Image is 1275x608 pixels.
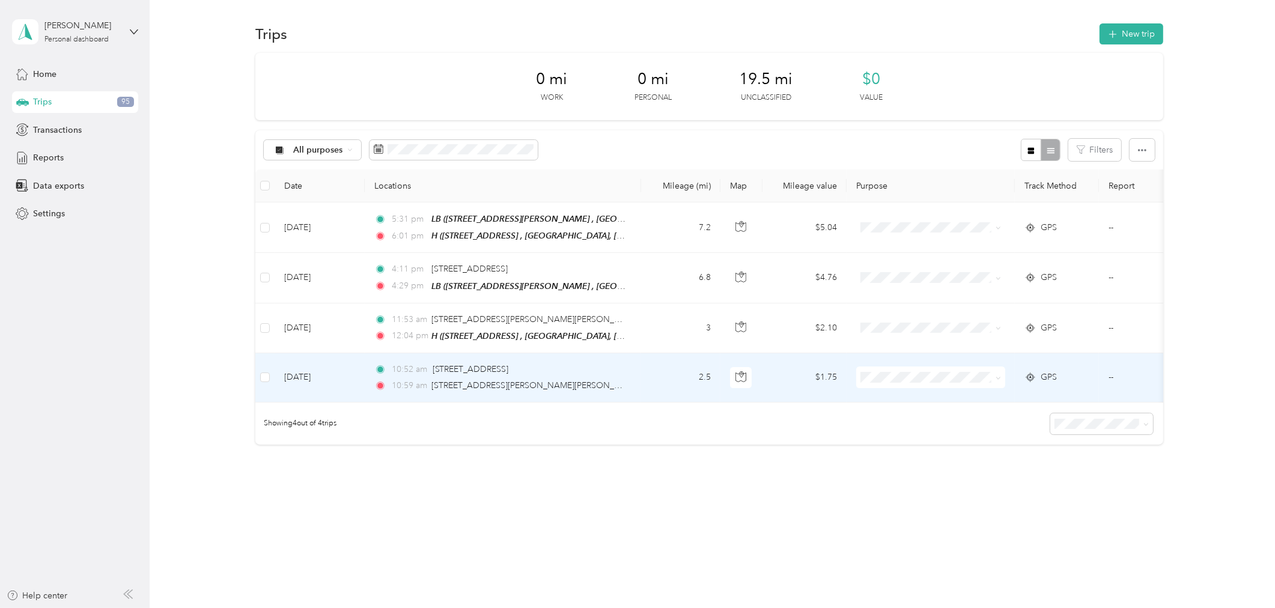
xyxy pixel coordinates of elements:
span: H ([STREET_ADDRESS] , [GEOGRAPHIC_DATA], [GEOGRAPHIC_DATA]) [431,231,701,241]
span: Transactions [33,124,82,136]
span: 95 [117,97,134,108]
span: Data exports [33,180,84,192]
span: 6:01 pm [392,230,426,243]
span: 19.5 mi [739,70,793,89]
span: 4:29 pm [392,279,426,293]
span: 10:52 am [392,363,427,376]
span: 12:04 pm [392,329,426,342]
span: Showing 4 out of 4 trips [255,418,336,429]
p: Work [541,93,563,103]
td: $2.10 [762,303,847,353]
h1: Trips [255,28,287,40]
td: $1.75 [762,353,847,403]
p: Unclassified [741,93,791,103]
td: 7.2 [641,202,720,253]
th: Track Method [1015,169,1099,202]
td: [DATE] [275,253,365,303]
span: 5:31 pm [392,213,426,226]
span: $0 [862,70,880,89]
span: [STREET_ADDRESS] [431,264,508,274]
button: Help center [7,589,68,602]
th: Map [720,169,762,202]
span: GPS [1041,271,1057,284]
span: 10:59 am [392,379,426,392]
td: 6.8 [641,253,720,303]
span: 0 mi [637,70,669,89]
th: Date [275,169,365,202]
span: LB ([STREET_ADDRESS][PERSON_NAME] , [GEOGRAPHIC_DATA], [GEOGRAPHIC_DATA]) [431,281,772,291]
td: 2.5 [641,353,720,403]
span: [STREET_ADDRESS] [433,364,509,374]
td: [DATE] [275,303,365,353]
div: [PERSON_NAME] [44,19,120,32]
td: [DATE] [275,202,365,253]
p: Value [860,93,883,103]
button: New trip [1100,23,1163,44]
span: Reports [33,151,64,164]
span: GPS [1041,321,1057,335]
th: Report [1099,169,1208,202]
span: 0 mi [536,70,567,89]
iframe: Everlance-gr Chat Button Frame [1208,541,1275,608]
span: Settings [33,207,65,220]
span: All purposes [294,146,344,154]
td: [DATE] [275,353,365,403]
th: Purpose [847,169,1015,202]
span: 4:11 pm [392,263,426,276]
span: GPS [1041,371,1057,384]
p: Personal [634,93,672,103]
td: $5.04 [762,202,847,253]
button: Filters [1068,139,1121,161]
div: Personal dashboard [44,36,109,43]
td: -- [1099,353,1208,403]
th: Mileage value [762,169,847,202]
span: [STREET_ADDRESS][PERSON_NAME][PERSON_NAME] [431,380,641,391]
th: Locations [365,169,641,202]
th: Mileage (mi) [641,169,720,202]
td: -- [1099,303,1208,353]
span: GPS [1041,221,1057,234]
span: H ([STREET_ADDRESS] , [GEOGRAPHIC_DATA], [GEOGRAPHIC_DATA]) [431,331,701,341]
span: Trips [33,96,52,108]
td: -- [1099,253,1208,303]
span: [STREET_ADDRESS][PERSON_NAME][PERSON_NAME] [431,314,641,324]
span: 11:53 am [392,313,426,326]
td: 3 [641,303,720,353]
span: LB ([STREET_ADDRESS][PERSON_NAME] , [GEOGRAPHIC_DATA], [GEOGRAPHIC_DATA]) [431,214,772,224]
td: $4.76 [762,253,847,303]
span: Home [33,68,56,81]
td: -- [1099,202,1208,253]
